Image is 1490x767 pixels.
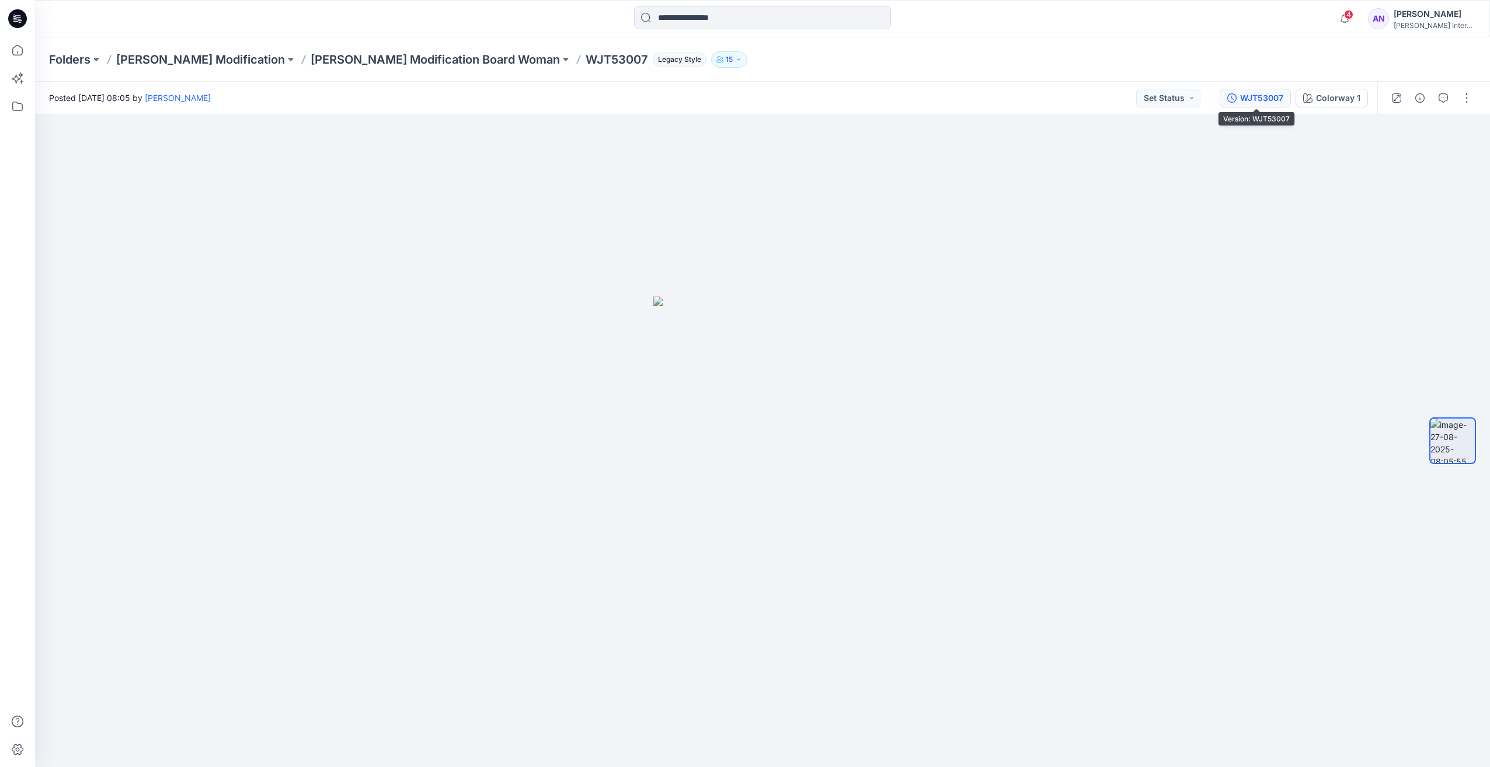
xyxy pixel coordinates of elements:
[145,93,211,103] a: [PERSON_NAME]
[1220,89,1291,107] button: WJT53007
[1344,10,1353,19] span: 4
[586,51,648,68] p: WJT53007
[726,53,733,66] p: 15
[653,53,706,67] span: Legacy Style
[1368,8,1389,29] div: AN
[1430,419,1475,463] img: image-27-08-2025-08:05:55
[1394,7,1475,21] div: [PERSON_NAME]
[1316,92,1360,104] div: Colorway 1
[116,51,285,68] a: [PERSON_NAME] Modification
[711,51,747,68] button: 15
[1296,89,1368,107] button: Colorway 1
[1240,92,1283,104] div: WJT53007
[49,92,211,104] span: Posted [DATE] 08:05 by
[653,297,872,767] img: eyJhbGciOiJIUzI1NiIsImtpZCI6IjAiLCJzbHQiOiJzZXMiLCJ0eXAiOiJKV1QifQ.eyJkYXRhIjp7InR5cGUiOiJzdG9yYW...
[1394,21,1475,30] div: [PERSON_NAME] International
[311,51,560,68] a: [PERSON_NAME] Modification Board Woman
[648,51,706,68] button: Legacy Style
[49,51,90,68] a: Folders
[1411,89,1429,107] button: Details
